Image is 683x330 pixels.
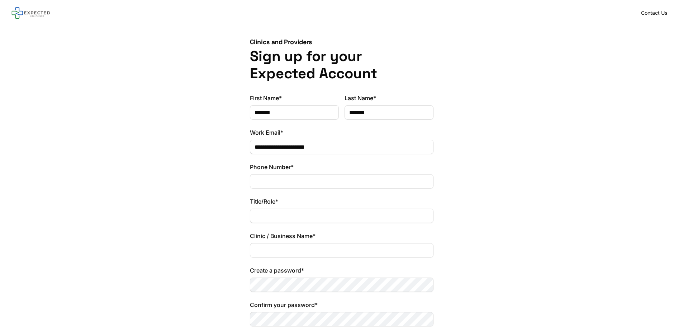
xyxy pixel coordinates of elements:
label: Phone Number* [250,163,433,171]
label: Work Email* [250,128,433,137]
label: Create a password* [250,266,433,275]
label: First Name* [250,94,339,102]
label: Confirm your password* [250,301,433,309]
label: Clinic / Business Name* [250,232,433,240]
p: Clinics and Providers [250,38,433,46]
h1: Sign up for your Expected Account [250,48,433,82]
a: Contact Us [637,8,672,18]
label: Title/Role* [250,197,433,206]
label: Last Name* [345,94,433,102]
